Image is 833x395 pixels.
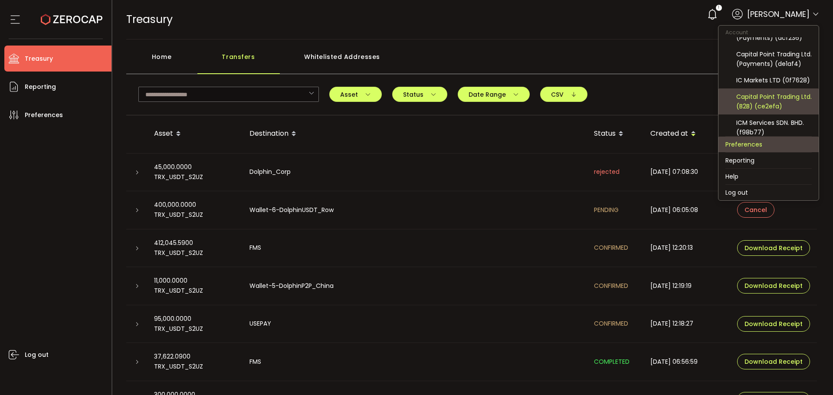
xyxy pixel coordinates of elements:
[594,319,628,328] span: CONFIRMED
[147,352,243,372] div: 37,622.0900 TRX_USDT_S2UZ
[737,316,810,332] button: Download Receipt
[243,205,587,215] div: Wallet-6-DolphinUSDT_Row
[243,281,587,291] div: Wallet-5-DolphinP2P_China
[737,354,810,369] button: Download Receipt
[744,207,767,213] span: Cancel
[147,314,243,334] div: 95,000.0000 TRX_USDT_S2UZ
[147,276,243,296] div: 11,000.0000 TRX_USDT_S2UZ
[737,240,810,256] button: Download Receipt
[25,109,63,121] span: Preferences
[243,167,587,177] div: Dolphin_Corp
[643,243,730,253] div: [DATE] 12:20:13
[243,319,587,329] div: USEPAY
[197,48,280,74] div: Transfers
[747,8,810,20] span: [PERSON_NAME]
[718,185,819,200] li: Log out
[403,91,436,98] span: Status
[280,48,405,74] div: Whitelisted Addresses
[340,91,371,98] span: Asset
[744,359,803,365] span: Download Receipt
[643,167,730,177] div: [DATE] 07:08:30
[147,127,243,141] div: Asset
[126,48,197,74] div: Home
[643,281,730,291] div: [DATE] 12:19:19
[643,127,730,141] div: Created at
[458,87,530,102] button: Date Range
[594,243,628,252] span: CONFIRMED
[147,200,243,220] div: 400,000.0000 TRX_USDT_S2UZ
[736,49,812,69] div: Capital Point Trading Ltd. (Payments) (de1af4)
[25,349,49,361] span: Log out
[736,92,812,111] div: Capital Point Trading Ltd. (B2B) (ce2efa)
[243,127,587,141] div: Destination
[392,87,447,102] button: Status
[594,167,620,176] span: rejected
[243,357,587,367] div: FMS
[147,162,243,182] div: 45,000.0000 TRX_USDT_S2UZ
[737,202,774,218] button: Cancel
[718,137,819,152] li: Preferences
[718,169,819,184] li: Help
[718,153,819,168] li: Reporting
[551,91,577,98] span: CSV
[744,283,803,289] span: Download Receipt
[587,127,643,141] div: Status
[243,243,587,253] div: FMS
[736,118,812,137] div: ICM Services SDN. BHD. (f98b77)
[594,206,619,214] span: PENDING
[737,278,810,294] button: Download Receipt
[744,321,803,327] span: Download Receipt
[790,353,833,395] iframe: Chat Widget
[732,24,819,34] span: Raw Trading Ltd (af7c49)
[594,281,628,290] span: CONFIRMED
[643,319,730,329] div: [DATE] 12:18:27
[540,87,587,102] button: CSV
[126,12,173,27] span: Treasury
[718,5,719,11] span: 1
[329,87,382,102] button: Asset
[147,238,243,258] div: 412,045.5900 TRX_USDT_S2UZ
[736,75,812,85] div: IC Markets LTD (0f7628)
[643,205,730,215] div: [DATE] 06:05:08
[594,357,630,366] span: COMPLETED
[25,81,56,93] span: Reporting
[744,245,803,251] span: Download Receipt
[718,29,755,36] span: Account
[643,357,730,367] div: [DATE] 06:56:59
[469,91,519,98] span: Date Range
[25,52,53,65] span: Treasury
